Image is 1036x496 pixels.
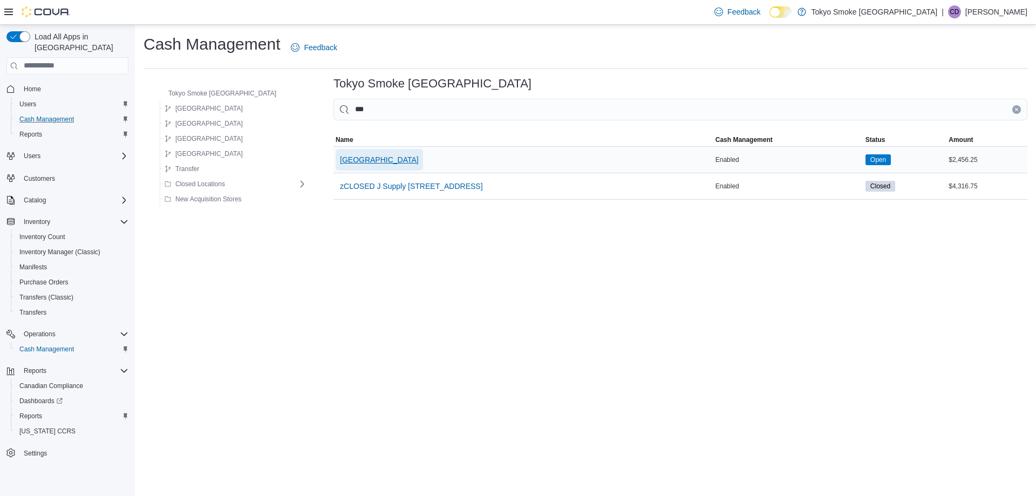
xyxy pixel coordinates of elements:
button: [GEOGRAPHIC_DATA] [160,132,247,145]
span: Amount [949,135,973,144]
span: Settings [24,449,47,458]
span: Purchase Orders [15,276,128,289]
button: Home [2,81,133,97]
span: Home [19,82,128,96]
button: [GEOGRAPHIC_DATA] [160,102,247,115]
div: $4,316.75 [946,180,1027,193]
span: Dashboards [15,395,128,407]
a: Home [19,83,45,96]
span: Transfers [19,308,46,317]
button: [GEOGRAPHIC_DATA] [160,147,247,160]
input: This is a search bar. As you type, the results lower in the page will automatically filter. [333,99,1027,120]
a: Transfers (Classic) [15,291,78,304]
nav: Complex example [6,77,128,489]
button: New Acquisition Stores [160,193,246,206]
span: Settings [19,446,128,460]
button: Settings [2,445,133,461]
span: Open [870,155,886,165]
span: Users [15,98,128,111]
span: Load All Apps in [GEOGRAPHIC_DATA] [30,31,128,53]
span: Users [19,100,36,108]
span: Inventory [24,218,50,226]
button: Canadian Compliance [11,378,133,393]
div: Enabled [713,153,863,166]
span: Canadian Compliance [19,382,83,390]
span: zCLOSED J Supply [STREET_ADDRESS] [340,181,483,192]
span: Cash Management [19,115,74,124]
button: Status [863,133,946,146]
p: [PERSON_NAME] [965,5,1027,18]
button: Tokyo Smoke [GEOGRAPHIC_DATA] [153,87,281,100]
a: Users [15,98,40,111]
p: | [942,5,944,18]
span: Manifests [15,261,128,274]
button: Cash Management [713,133,863,146]
a: Canadian Compliance [15,379,87,392]
a: Transfers [15,306,51,319]
span: Cash Management [15,343,128,356]
span: Reports [15,410,128,423]
button: Reports [11,127,133,142]
span: Dashboards [19,397,63,405]
span: Transfers [15,306,128,319]
a: [US_STATE] CCRS [15,425,80,438]
a: Feedback [710,1,765,23]
span: Operations [24,330,56,338]
span: Tokyo Smoke [GEOGRAPHIC_DATA] [168,89,276,98]
button: Operations [2,327,133,342]
span: Purchase Orders [19,278,69,287]
span: Reports [19,412,42,420]
span: Customers [24,174,55,183]
button: Operations [19,328,60,341]
span: Inventory Count [15,230,128,243]
span: Closed [870,181,890,191]
span: [GEOGRAPHIC_DATA] [175,150,243,158]
button: Purchase Orders [11,275,133,290]
a: Purchase Orders [15,276,73,289]
a: Dashboards [15,395,67,407]
span: Transfers (Classic) [19,293,73,302]
span: Name [336,135,353,144]
button: Cash Management [11,342,133,357]
span: Users [19,150,128,162]
h3: Tokyo Smoke [GEOGRAPHIC_DATA] [333,77,531,90]
a: Manifests [15,261,51,274]
button: Inventory [19,215,54,228]
button: Cash Management [11,112,133,127]
button: Transfers (Classic) [11,290,133,305]
span: Manifests [19,263,47,271]
span: Users [24,152,40,160]
span: Inventory Count [19,233,65,241]
span: Feedback [304,42,337,53]
span: Inventory Manager (Classic) [19,248,100,256]
button: Manifests [11,260,133,275]
span: Washington CCRS [15,425,128,438]
span: Closed [865,181,895,192]
button: Users [2,148,133,164]
span: [GEOGRAPHIC_DATA] [175,134,243,143]
span: Customers [19,171,128,185]
button: Transfer [160,162,203,175]
span: Cash Management [15,113,128,126]
button: Reports [11,409,133,424]
div: Corey Despres [948,5,961,18]
button: Reports [2,363,133,378]
div: Enabled [713,180,863,193]
h1: Cash Management [144,33,280,55]
button: [GEOGRAPHIC_DATA] [160,117,247,130]
button: Closed Locations [160,178,229,191]
span: Cash Management [19,345,74,354]
input: Dark Mode [769,6,792,18]
p: Tokyo Smoke [GEOGRAPHIC_DATA] [812,5,938,18]
span: CD [950,5,959,18]
button: Amount [946,133,1027,146]
a: Inventory Manager (Classic) [15,246,105,259]
a: Customers [19,172,59,185]
button: Inventory [2,214,133,229]
a: Cash Management [15,113,78,126]
button: Clear input [1012,105,1021,114]
span: New Acquisition Stores [175,195,242,203]
a: Dashboards [11,393,133,409]
button: Name [333,133,713,146]
span: Canadian Compliance [15,379,128,392]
